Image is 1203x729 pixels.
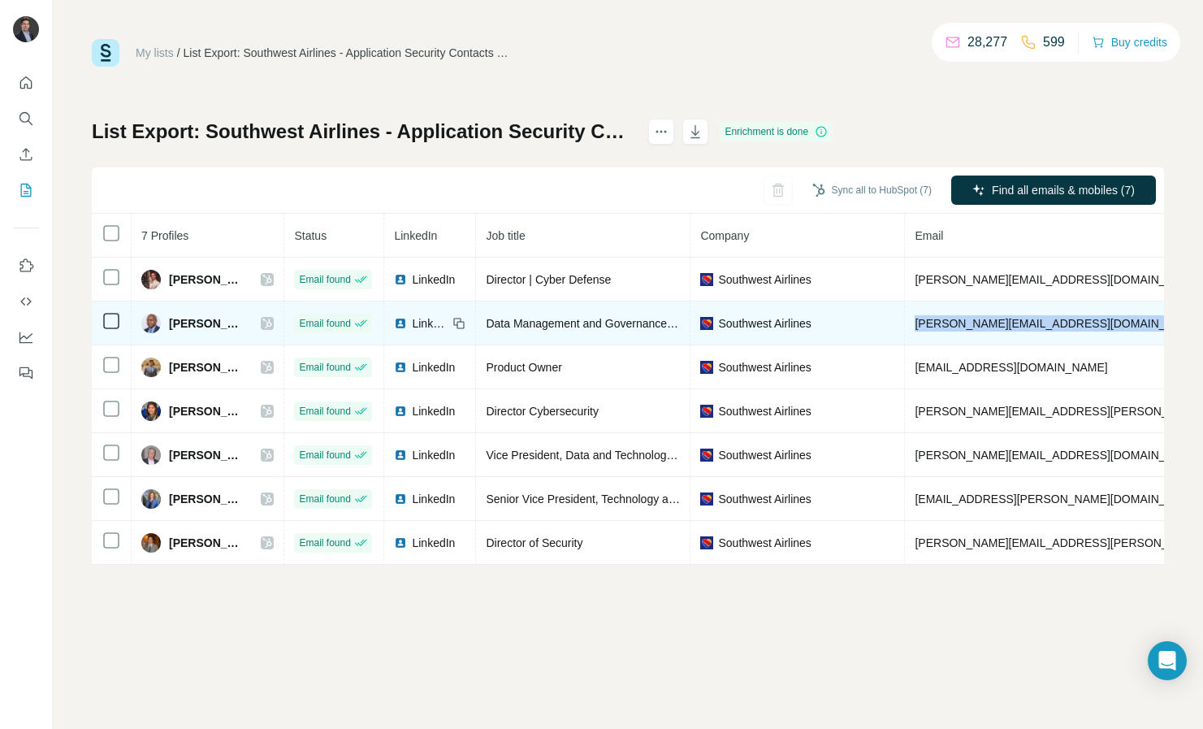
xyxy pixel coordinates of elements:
[299,448,350,462] span: Email found
[177,45,180,61] li: /
[141,229,188,242] span: 7 Profiles
[412,447,455,463] span: LinkedIn
[394,536,407,549] img: LinkedIn logo
[141,533,161,553] img: Avatar
[486,405,598,418] span: Director Cybersecurity
[915,361,1107,374] span: [EMAIL_ADDRESS][DOMAIN_NAME]
[486,361,561,374] span: Product Owner
[720,122,833,141] div: Enrichment is done
[92,39,119,67] img: Surfe Logo
[915,493,1201,506] span: [EMAIL_ADDRESS][PERSON_NAME][DOMAIN_NAME]
[915,273,1201,286] span: [PERSON_NAME][EMAIL_ADDRESS][DOMAIN_NAME]
[141,314,161,333] img: Avatar
[412,315,448,332] span: LinkedIn
[412,403,455,419] span: LinkedIn
[700,317,713,330] img: company-logo
[700,273,713,286] img: company-logo
[169,359,244,375] span: [PERSON_NAME]
[915,449,1201,462] span: [PERSON_NAME][EMAIL_ADDRESS][DOMAIN_NAME]
[136,46,174,59] a: My lists
[394,361,407,374] img: LinkedIn logo
[13,287,39,316] button: Use Surfe API
[700,361,713,374] img: company-logo
[299,404,350,419] span: Email found
[486,536,582,549] span: Director of Security
[648,119,674,145] button: actions
[486,449,808,462] span: Vice President, Data and Technology Platforms and Architecture
[299,272,350,287] span: Email found
[394,273,407,286] img: LinkedIn logo
[13,176,39,205] button: My lists
[951,176,1156,205] button: Find all emails & mobiles (7)
[718,535,811,551] span: Southwest Airlines
[801,178,943,202] button: Sync all to HubSpot (7)
[992,182,1135,198] span: Find all emails & mobiles (7)
[1043,33,1065,52] p: 599
[169,447,244,463] span: [PERSON_NAME]
[141,270,161,289] img: Avatar
[169,315,244,332] span: [PERSON_NAME]
[13,104,39,133] button: Search
[141,358,161,377] img: Avatar
[718,403,811,419] span: Southwest Airlines
[915,229,943,242] span: Email
[169,271,244,288] span: [PERSON_NAME]
[299,316,350,331] span: Email found
[718,491,811,507] span: Southwest Airlines
[718,315,811,332] span: Southwest Airlines
[294,229,327,242] span: Status
[700,405,713,418] img: company-logo
[700,493,713,506] img: company-logo
[13,68,39,98] button: Quick start
[169,403,244,419] span: [PERSON_NAME]
[486,229,525,242] span: Job title
[13,140,39,169] button: Enrich CSV
[718,271,811,288] span: Southwest Airlines
[700,536,713,549] img: company-logo
[299,360,350,375] span: Email found
[92,119,634,145] h1: List Export: Southwest Airlines - Application Security Contacts - [DATE] 18:21
[412,359,455,375] span: LinkedIn
[1092,31,1167,54] button: Buy credits
[486,493,807,506] span: Senior Vice President, Technology and Chief Information Officer
[169,535,244,551] span: [PERSON_NAME]
[13,251,39,280] button: Use Surfe on LinkedIn
[394,317,407,330] img: LinkedIn logo
[13,358,39,388] button: Feedback
[718,359,811,375] span: Southwest Airlines
[169,491,244,507] span: [PERSON_NAME]
[394,229,437,242] span: LinkedIn
[141,401,161,421] img: Avatar
[718,447,811,463] span: Southwest Airlines
[394,493,407,506] img: LinkedIn logo
[141,489,161,509] img: Avatar
[184,45,508,61] div: List Export: Southwest Airlines - Application Security Contacts - [DATE] 18:21
[13,16,39,42] img: Avatar
[394,405,407,418] img: LinkedIn logo
[700,449,713,462] img: company-logo
[141,445,161,465] img: Avatar
[394,449,407,462] img: LinkedIn logo
[486,273,611,286] span: Director | Cyber Defense
[412,491,455,507] span: LinkedIn
[915,317,1201,330] span: [PERSON_NAME][EMAIL_ADDRESS][DOMAIN_NAME]
[967,33,1007,52] p: 28,277
[412,535,455,551] span: LinkedIn
[299,536,350,550] span: Email found
[299,492,350,506] span: Email found
[412,271,455,288] span: LinkedIn
[486,317,705,330] span: Data Management and Governance Leader
[700,229,749,242] span: Company
[1148,641,1187,680] div: Open Intercom Messenger
[13,323,39,352] button: Dashboard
